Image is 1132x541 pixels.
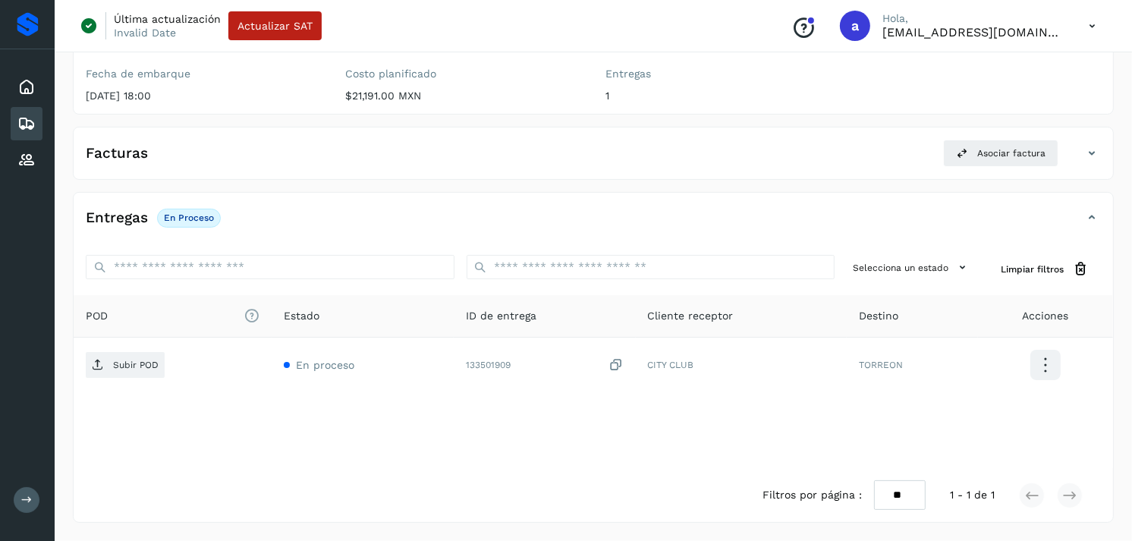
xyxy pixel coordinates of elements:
[1022,308,1068,324] span: Acciones
[763,487,862,503] span: Filtros por página :
[228,11,322,40] button: Actualizar SAT
[114,12,221,26] p: Última actualización
[605,68,841,80] label: Entregas
[346,68,582,80] label: Costo planificado
[1001,263,1064,276] span: Limpiar filtros
[605,90,841,102] p: 1
[86,68,322,80] label: Fecha de embarque
[847,338,978,392] td: TORREON
[86,308,259,324] span: POD
[648,308,734,324] span: Cliente receptor
[466,357,624,373] div: 133501909
[284,308,319,324] span: Estado
[11,71,42,104] div: Inicio
[113,360,159,370] p: Subir POD
[950,487,995,503] span: 1 - 1 de 1
[882,25,1064,39] p: alejperez@niagarawater.com
[859,308,898,324] span: Destino
[296,359,354,371] span: En proceso
[86,90,322,102] p: [DATE] 18:00
[11,107,42,140] div: Embarques
[74,205,1113,243] div: EntregasEn proceso
[164,212,214,223] p: En proceso
[977,146,1046,160] span: Asociar factura
[114,26,176,39] p: Invalid Date
[636,338,847,392] td: CITY CLUB
[466,308,536,324] span: ID de entrega
[943,140,1058,167] button: Asociar factura
[86,352,165,378] button: Subir POD
[86,209,148,227] h4: Entregas
[346,90,582,102] p: $21,191.00 MXN
[86,145,148,162] h4: Facturas
[989,255,1101,283] button: Limpiar filtros
[11,143,42,177] div: Proveedores
[237,20,313,31] span: Actualizar SAT
[847,255,976,280] button: Selecciona un estado
[882,12,1064,25] p: Hola,
[74,140,1113,179] div: FacturasAsociar factura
